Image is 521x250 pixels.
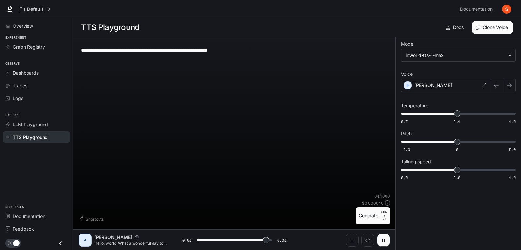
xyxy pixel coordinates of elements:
p: ⏎ [381,210,387,222]
a: Dashboards [3,67,70,78]
span: Feedback [13,225,34,232]
a: Docs [444,21,466,34]
span: Graph Registry [13,43,45,50]
span: 1.0 [454,175,460,180]
span: Dark mode toggle [13,239,20,246]
p: Temperature [401,103,428,108]
p: Voice [401,72,413,76]
a: Overview [3,20,70,32]
button: Copy Voice ID [132,235,141,239]
p: Hello, world! What a wonderful day to be a text-to-speech model! [94,241,167,246]
button: Close drawer [53,237,68,250]
p: Talking speed [401,159,431,164]
span: Overview [13,23,33,29]
span: Traces [13,82,27,89]
a: LLM Playground [3,119,70,130]
p: Pitch [401,131,412,136]
span: 0.5 [401,175,408,180]
p: Model [401,42,414,46]
span: Dashboards [13,69,39,76]
p: CTRL + [381,210,387,218]
p: Default [27,7,43,12]
span: 1.5 [509,119,516,124]
button: Inspect [361,234,374,247]
a: Logs [3,92,70,104]
span: 0:03 [182,237,191,243]
span: LLM Playground [13,121,48,128]
button: Clone Voice [472,21,513,34]
span: Logs [13,95,23,102]
button: User avatar [500,3,513,16]
span: 0:03 [277,237,286,243]
div: inworld-tts-1-max [406,52,505,58]
span: 1.5 [509,175,516,180]
button: All workspaces [17,3,53,16]
span: 0 [456,147,458,152]
button: GenerateCTRL +⏎ [356,207,390,224]
button: Download audio [346,234,359,247]
img: User avatar [502,5,511,14]
span: 1.1 [454,119,460,124]
span: 5.0 [509,147,516,152]
button: Shortcuts [79,214,106,224]
a: Feedback [3,223,70,235]
div: A [80,235,90,245]
p: 64 / 1000 [374,193,390,199]
span: Documentation [13,213,45,220]
p: $ 0.000640 [362,200,384,206]
span: Documentation [460,5,493,13]
span: TTS Playground [13,134,48,141]
a: Traces [3,80,70,91]
span: -5.0 [401,147,410,152]
p: [PERSON_NAME] [414,82,452,89]
a: Graph Registry [3,41,70,53]
span: 0.7 [401,119,408,124]
div: inworld-tts-1-max [401,49,515,61]
a: Documentation [3,210,70,222]
a: Documentation [458,3,497,16]
a: TTS Playground [3,131,70,143]
p: [PERSON_NAME] [94,234,132,241]
h1: TTS Playground [81,21,139,34]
